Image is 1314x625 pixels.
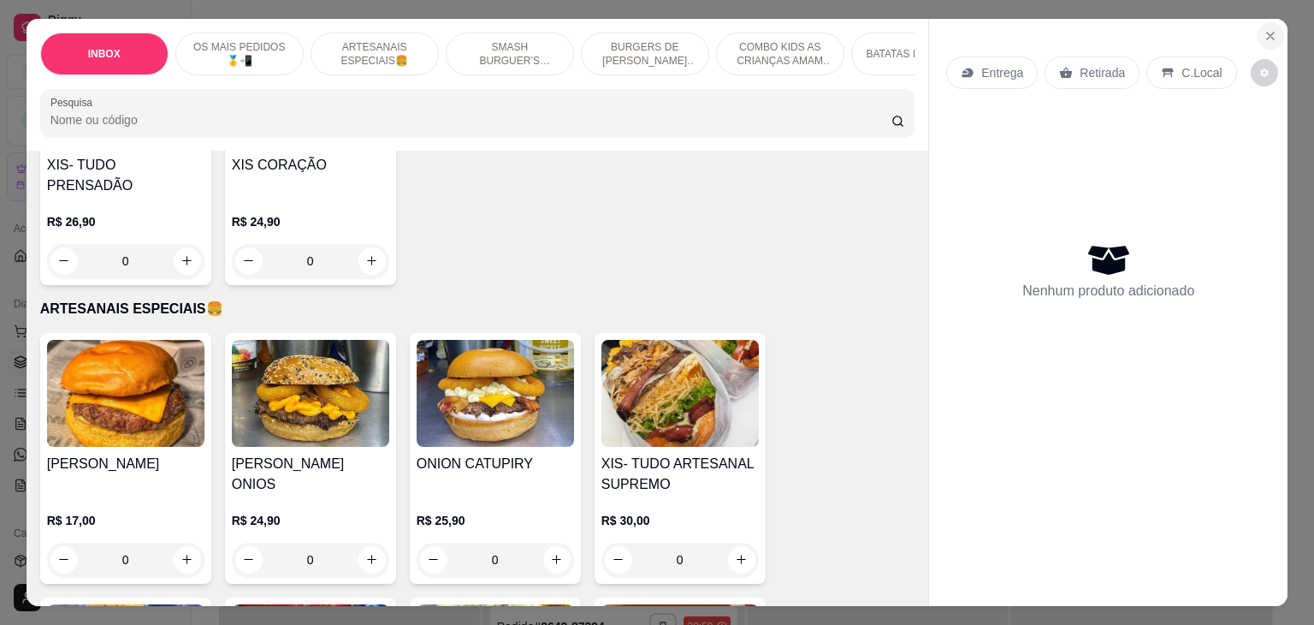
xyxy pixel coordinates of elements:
[1080,64,1125,81] p: Retirada
[358,247,386,275] button: increase-product-quantity
[88,47,121,61] p: INBOX
[981,64,1023,81] p: Entrega
[601,512,759,529] p: R$ 30,00
[232,213,389,230] p: R$ 24,90
[174,247,201,275] button: increase-product-quantity
[1022,281,1194,301] p: Nenhum produto adicionado
[601,454,759,495] h4: XIS- TUDO ARTESANAL SUPREMO
[47,512,204,529] p: R$ 17,00
[235,247,263,275] button: decrease-product-quantity
[417,512,574,529] p: R$ 25,90
[866,47,964,61] p: BATATAS FRITAS 🍟
[47,213,204,230] p: R$ 26,90
[232,155,389,176] h4: XIS CORAÇÃO
[731,40,830,68] p: COMBO KIDS AS CRIANÇAS AMAM 😆
[47,340,204,447] img: product-image
[1257,22,1284,50] button: Close
[1251,59,1278,86] button: decrease-product-quantity
[417,340,574,447] img: product-image
[601,340,759,447] img: product-image
[40,299,915,319] p: ARTESANAIS ESPECIAIS🍔
[50,95,98,110] label: Pesquisa
[1181,64,1222,81] p: C.Local
[47,454,204,474] h4: [PERSON_NAME]
[232,512,389,529] p: R$ 24,90
[47,155,204,196] h4: XIS- TUDO PRENSADÃO
[190,40,289,68] p: OS MAIS PEDIDOS 🥇📲
[460,40,559,68] p: SMASH BURGUER’S (ARTESANAIS) 🥪
[417,454,574,474] h4: ONION CATUPIRY
[325,40,424,68] p: ARTESANAIS ESPECIAIS🍔
[50,111,891,128] input: Pesquisa
[232,454,389,495] h4: [PERSON_NAME] ONIOS
[50,247,78,275] button: decrease-product-quantity
[232,340,389,447] img: product-image
[595,40,695,68] p: BURGERS DE [PERSON_NAME] 🐔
